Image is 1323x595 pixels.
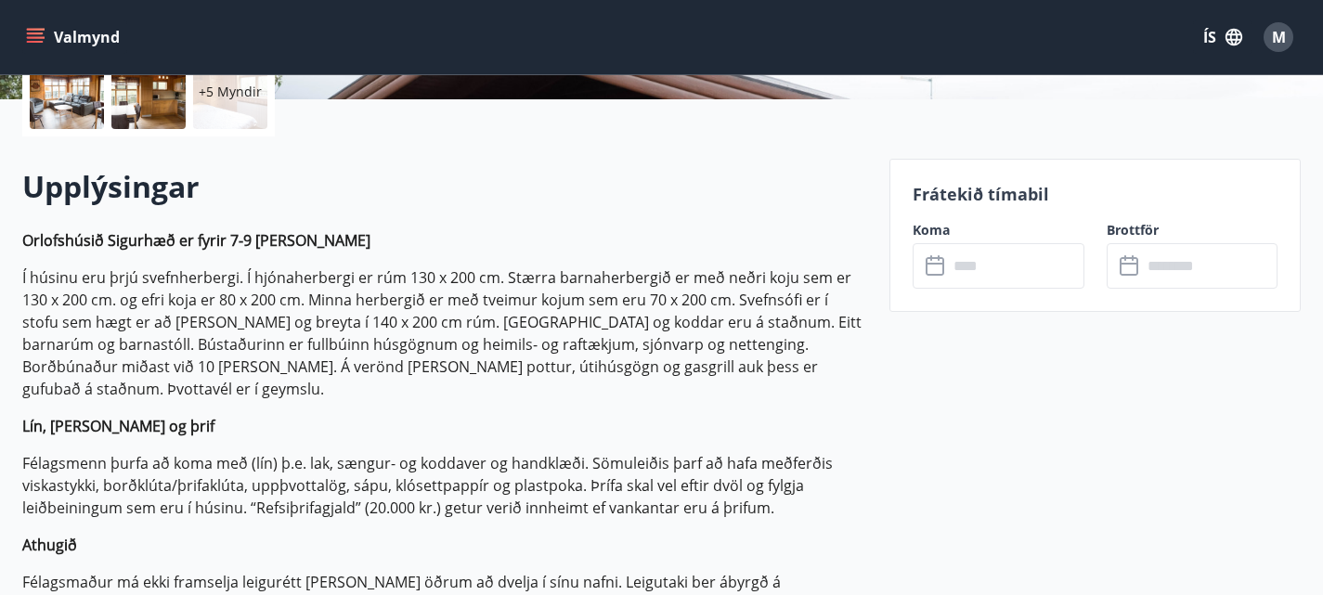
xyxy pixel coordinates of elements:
p: Félagsmenn þurfa að koma með (lín) þ.e. lak, sængur- og koddaver og handklæði. Sömuleiðis þarf að... [22,452,867,519]
h2: Upplýsingar [22,166,867,207]
strong: Athugið [22,535,77,555]
label: Koma [913,221,1084,239]
label: Brottför [1107,221,1278,239]
p: +5 Myndir [199,83,262,101]
button: ÍS [1193,20,1252,54]
strong: Orlofshúsið Sigurhæð er fyrir 7-9 [PERSON_NAME] [22,230,370,251]
span: M [1272,27,1286,47]
button: M [1256,15,1301,59]
p: Í húsinu eru þrjú svefnherbergi. Í hjónaherbergi er rúm 130 x 200 cm. Stærra barnaherbergið er me... [22,266,867,400]
strong: Lín, [PERSON_NAME] og þrif [22,416,214,436]
button: menu [22,20,127,54]
p: Frátekið tímabil [913,182,1278,206]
